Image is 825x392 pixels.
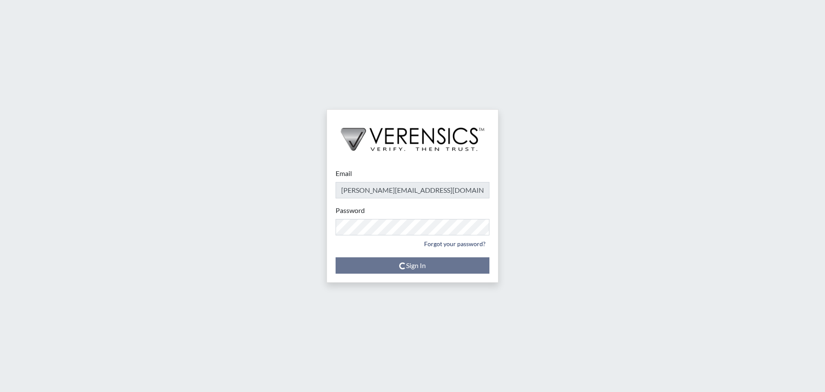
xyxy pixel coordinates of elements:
img: logo-wide-black.2aad4157.png [327,110,498,160]
button: Sign In [336,257,489,274]
label: Password [336,205,365,216]
label: Email [336,168,352,179]
a: Forgot your password? [420,237,489,250]
input: Email [336,182,489,198]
